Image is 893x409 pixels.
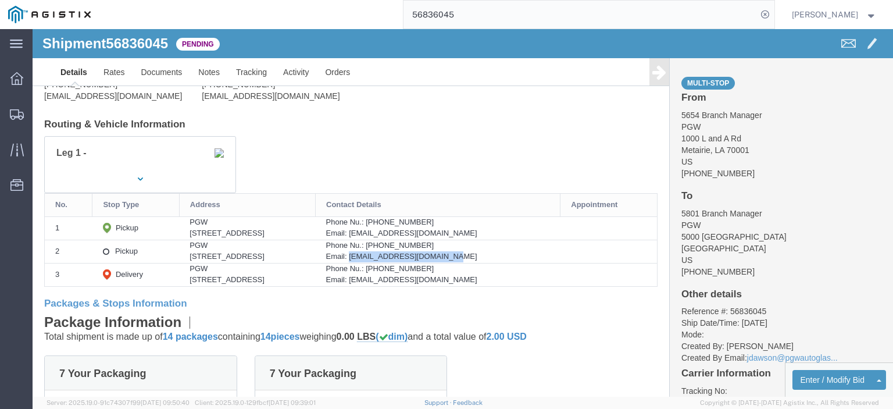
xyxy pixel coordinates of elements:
[47,399,190,406] span: Server: 2025.19.0-91c74307f99
[791,8,877,22] button: [PERSON_NAME]
[403,1,757,29] input: Search for shipment number, reference number
[269,399,316,406] span: [DATE] 09:39:01
[792,8,858,21] span: Jesse Jordan
[33,29,893,397] iframe: FS Legacy Container
[8,6,91,23] img: logo
[453,399,483,406] a: Feedback
[195,399,316,406] span: Client: 2025.19.0-129fbcf
[700,398,879,408] span: Copyright © [DATE]-[DATE] Agistix Inc., All Rights Reserved
[141,399,190,406] span: [DATE] 09:50:40
[424,399,453,406] a: Support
